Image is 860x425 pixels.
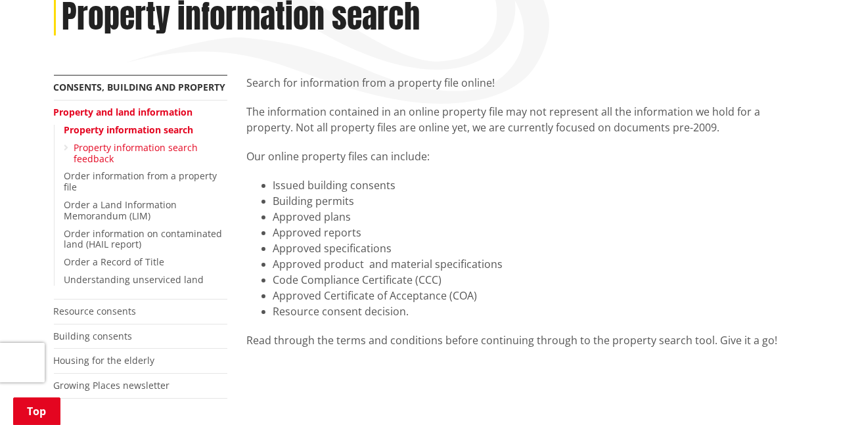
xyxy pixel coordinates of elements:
a: Housing for the elderly [54,354,155,367]
a: Property and land information [54,106,193,118]
span: Our online property files can include: [247,149,430,164]
li: Approved plans [273,209,807,225]
a: Property information search [64,123,194,136]
a: Order a Record of Title [64,256,165,268]
li: Approved product and material specifications [273,256,807,272]
iframe: Messenger Launcher [800,370,847,417]
a: Top [13,397,60,425]
div: Read through the terms and conditions before continuing through to the property search tool. Give... [247,332,807,348]
a: Consents, building and property [54,81,226,93]
a: Understanding unserviced land [64,273,204,286]
li: Issued building consents [273,177,807,193]
li: Approved reports [273,225,807,240]
p: The information contained in an online property file may not represent all the information we hol... [247,104,807,135]
li: Approved specifications [273,240,807,256]
li: Code Compliance Certificate (CCC) [273,272,807,288]
li: Resource consent decision. [273,303,807,319]
a: Growing Places newsletter [54,379,170,391]
a: Building consents [54,330,133,342]
a: Resource consents [54,305,137,317]
a: Order a Land Information Memorandum (LIM) [64,198,177,222]
a: Order information on contaminated land (HAIL report) [64,227,223,251]
li: Building permits [273,193,807,209]
a: Property information search feedback [74,141,198,165]
p: Search for information from a property file online! [247,75,807,91]
a: Order information from a property file [64,169,217,193]
li: Approved Certificate of Acceptance (COA) [273,288,807,303]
